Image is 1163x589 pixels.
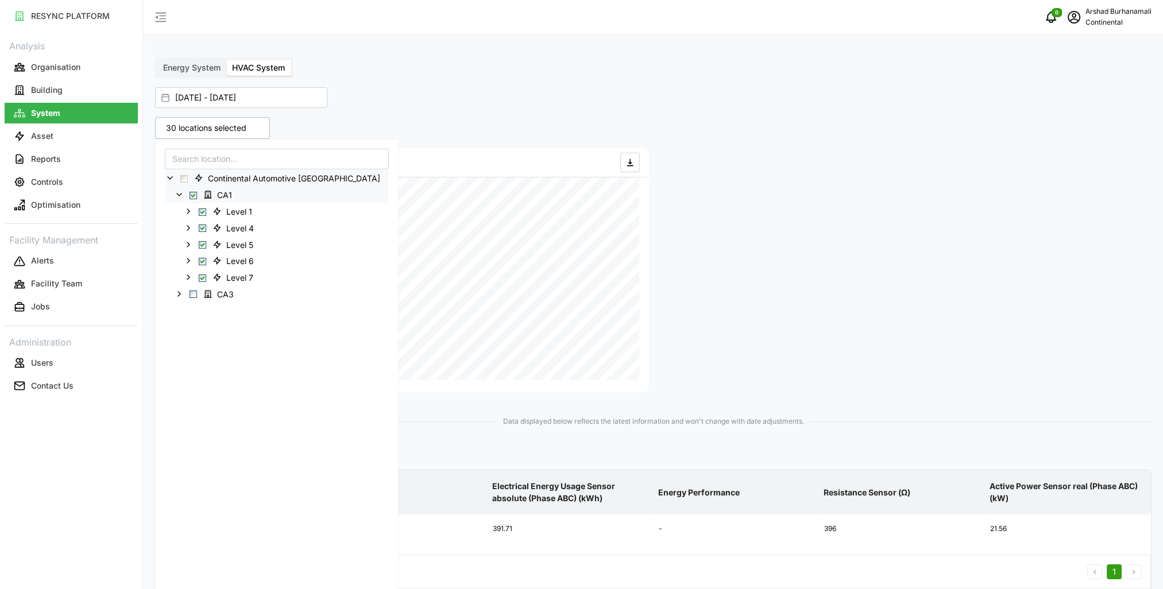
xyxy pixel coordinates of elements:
[190,171,388,185] span: Continental Automotive Singapore
[987,471,1149,513] p: Active Power Sensor real (Phase ABC) (kW)
[5,170,138,193] a: Controls
[5,274,138,294] button: Facility Team
[226,223,254,234] span: Level 4
[5,352,138,373] button: Users
[5,195,138,215] button: Optimisation
[5,102,138,125] a: System
[31,255,54,266] p: Alerts
[160,122,252,134] p: 30 locations selected
[208,270,261,284] span: Level 7
[986,544,1150,572] div: 17.64
[31,301,50,312] p: Jobs
[5,56,138,79] a: Organisation
[820,544,984,572] div: 331
[190,290,197,298] span: Select CA3
[31,278,82,289] p: Facility Team
[1085,6,1152,17] p: Arshad Burhanamali
[208,238,261,251] span: Level 5
[5,6,138,26] button: RESYNC PLATFORM
[199,188,240,201] span: CA1
[199,224,206,232] span: Select Level 4
[208,204,260,218] span: Level 1
[163,63,221,72] span: Energy System
[322,544,487,572] div: Level 1
[31,176,63,188] p: Controls
[199,258,206,265] span: Select Level 6
[5,296,138,319] a: Jobs
[5,297,138,317] button: Jobs
[821,478,983,507] p: Resistance Sensor (Ω)
[208,173,380,184] span: Continental Automotive [GEOGRAPHIC_DATA]
[5,374,138,397] a: Contact Us
[1107,564,1122,579] button: 1
[654,515,818,543] div: -
[31,107,60,119] p: System
[31,61,80,73] p: Organisation
[5,125,138,148] a: Asset
[5,57,138,77] button: Organisation
[155,416,1152,427] span: Data displayed below reflects the latest information and won't change with date adjustments.
[1062,6,1085,29] button: schedule
[226,272,253,284] span: Level 7
[5,172,138,192] button: Controls
[324,478,485,507] p: Location
[488,515,653,543] div: 391.71
[655,478,817,507] p: Energy Performance
[5,149,138,169] button: Reports
[31,130,53,142] p: Asset
[217,189,232,201] span: CA1
[155,444,1152,461] p: Air Handling Unit
[199,274,206,282] span: Select Level 7
[5,79,138,102] a: Building
[31,84,63,96] p: Building
[5,5,138,28] a: RESYNC PLATFORM
[1055,9,1058,17] span: 0
[180,175,188,183] span: Select Continental Automotive Singapore
[31,380,74,392] p: Contact Us
[208,254,262,268] span: Level 6
[5,333,138,350] p: Administration
[31,10,110,22] p: RESYNC PLATFORM
[31,199,80,211] p: Optimisation
[5,231,138,247] p: Facility Management
[5,250,138,273] a: Alerts
[199,208,206,216] span: Select Level 1
[31,357,53,369] p: Users
[1040,6,1062,29] button: notifications
[5,351,138,374] a: Users
[5,251,138,272] button: Alerts
[5,80,138,100] button: Building
[5,148,138,170] a: Reports
[165,149,389,169] input: Search location...
[226,206,252,218] span: Level 1
[31,153,61,165] p: Reports
[199,287,242,301] span: CA3
[490,471,651,513] p: Electrical Energy Usage Sensor absolute (Phase ABC) (kWh)
[5,193,138,216] a: Optimisation
[1085,17,1152,28] p: Continental
[217,289,234,300] span: CA3
[654,544,818,572] div: -
[232,63,285,72] span: HVAC System
[226,239,253,251] span: Level 5
[488,544,653,572] div: 429.3
[820,515,984,543] div: 396
[5,273,138,296] a: Facility Team
[5,126,138,146] button: Asset
[5,103,138,123] button: System
[986,515,1150,543] div: 21.56
[5,375,138,396] button: Contact Us
[199,241,206,249] span: Select Level 5
[5,37,138,53] p: Analysis
[190,192,197,199] span: Select CA1
[226,255,254,267] span: Level 6
[208,221,262,235] span: Level 4
[322,515,487,543] div: Level 1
